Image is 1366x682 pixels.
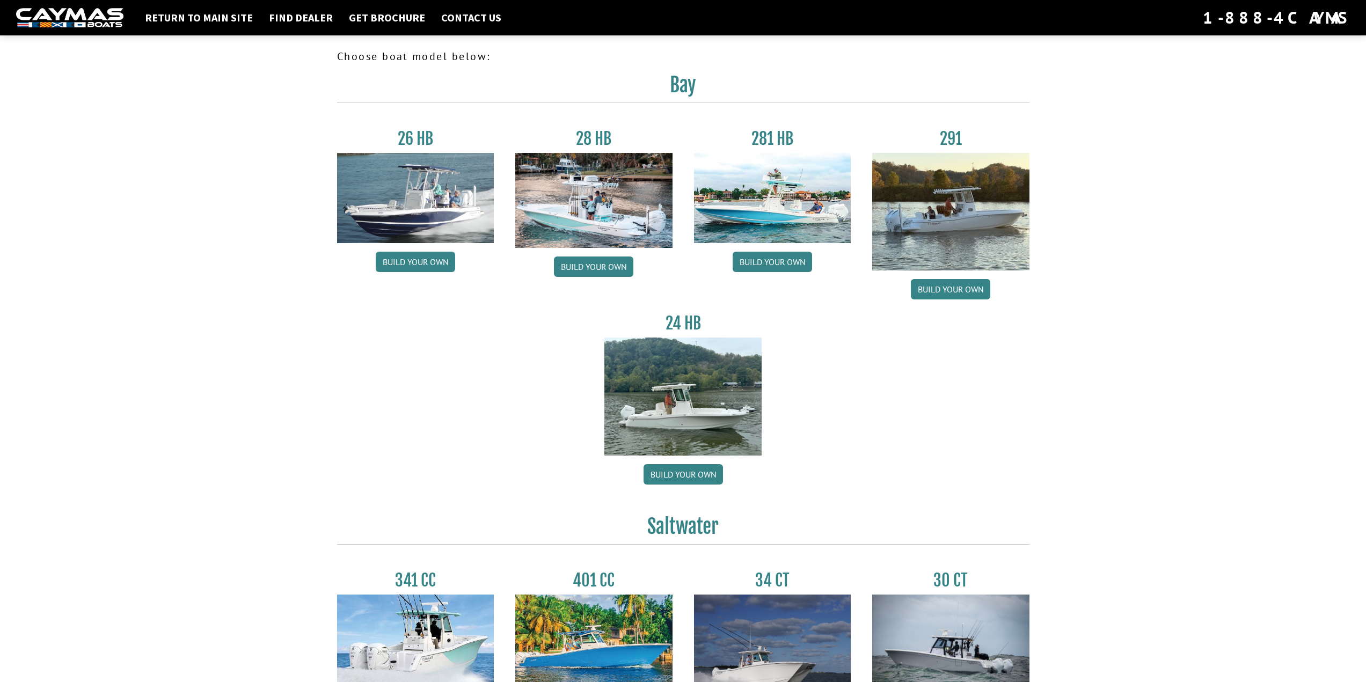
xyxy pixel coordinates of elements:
[872,153,1029,270] img: 291_Thumbnail.jpg
[911,279,990,299] a: Build your own
[16,8,123,28] img: white-logo-c9c8dbefe5ff5ceceb0f0178aa75bf4bb51f6bca0971e226c86eb53dfe498488.png
[337,129,494,149] h3: 26 HB
[140,11,258,25] a: Return to main site
[604,338,762,455] img: 24_HB_thumbnail.jpg
[264,11,338,25] a: Find Dealer
[604,313,762,333] h3: 24 HB
[1203,6,1350,30] div: 1-888-4CAYMAS
[515,570,673,590] h3: 401 CC
[344,11,430,25] a: Get Brochure
[515,153,673,248] img: 28_hb_thumbnail_for_caymas_connect.jpg
[436,11,507,25] a: Contact Us
[554,256,633,277] a: Build your own
[694,129,851,149] h3: 281 HB
[694,153,851,243] img: 28-hb-twin.jpg
[694,570,851,590] h3: 34 CT
[733,252,812,272] a: Build your own
[872,570,1029,590] h3: 30 CT
[872,129,1029,149] h3: 291
[337,515,1029,545] h2: Saltwater
[644,464,723,485] a: Build your own
[515,129,673,149] h3: 28 HB
[337,153,494,243] img: 26_new_photo_resized.jpg
[337,570,494,590] h3: 341 CC
[376,252,455,272] a: Build your own
[337,48,1029,64] p: Choose boat model below:
[337,73,1029,103] h2: Bay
